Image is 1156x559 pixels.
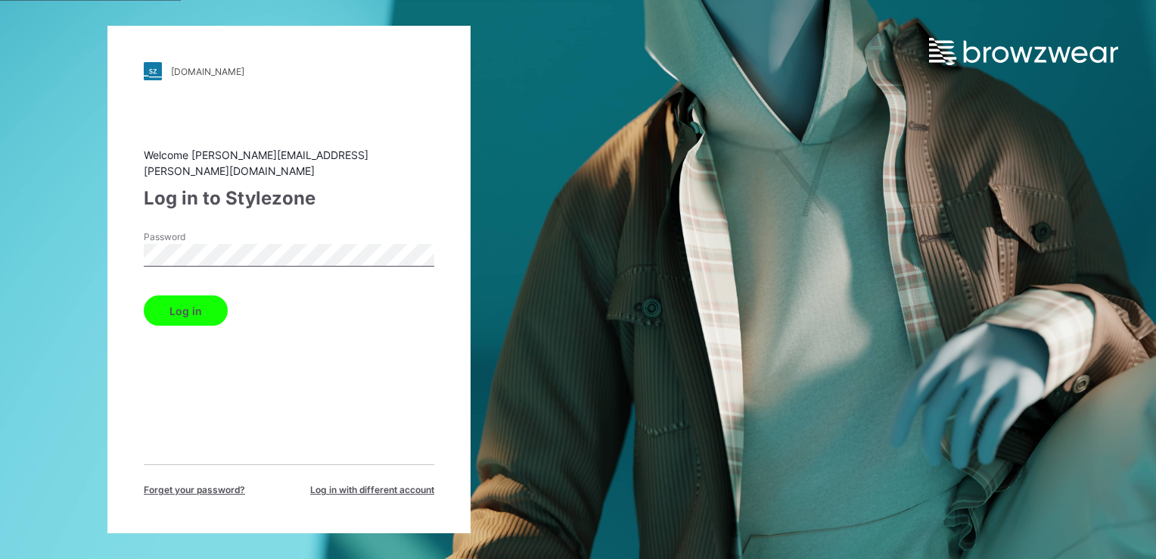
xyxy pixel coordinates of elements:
img: browzwear-logo.e42bd6dac1945053ebaf764b6aa21510.svg [929,38,1118,65]
span: Forget your password? [144,483,245,497]
button: Log in [144,295,228,326]
label: Password [144,230,250,244]
a: [DOMAIN_NAME] [144,62,434,80]
img: stylezone-logo.562084cfcfab977791bfbf7441f1a819.svg [144,62,162,80]
div: [DOMAIN_NAME] [171,66,244,77]
div: Welcome [PERSON_NAME][EMAIL_ADDRESS][PERSON_NAME][DOMAIN_NAME] [144,147,434,179]
span: Log in with different account [310,483,434,497]
div: Log in to Stylezone [144,185,434,212]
